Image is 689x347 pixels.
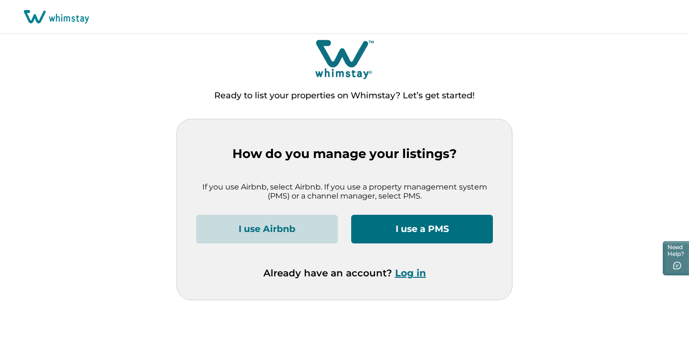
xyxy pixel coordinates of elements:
[351,215,493,243] button: I use a PMS
[196,147,493,161] p: How do you manage your listings?
[395,267,426,279] button: Log in
[196,182,493,201] p: If you use Airbnb, select Airbnb. If you use a property management system (PMS) or a channel mana...
[214,91,475,101] p: Ready to list your properties on Whimstay? Let’s get started!
[263,267,426,279] p: Already have an account?
[196,215,338,243] button: I use Airbnb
